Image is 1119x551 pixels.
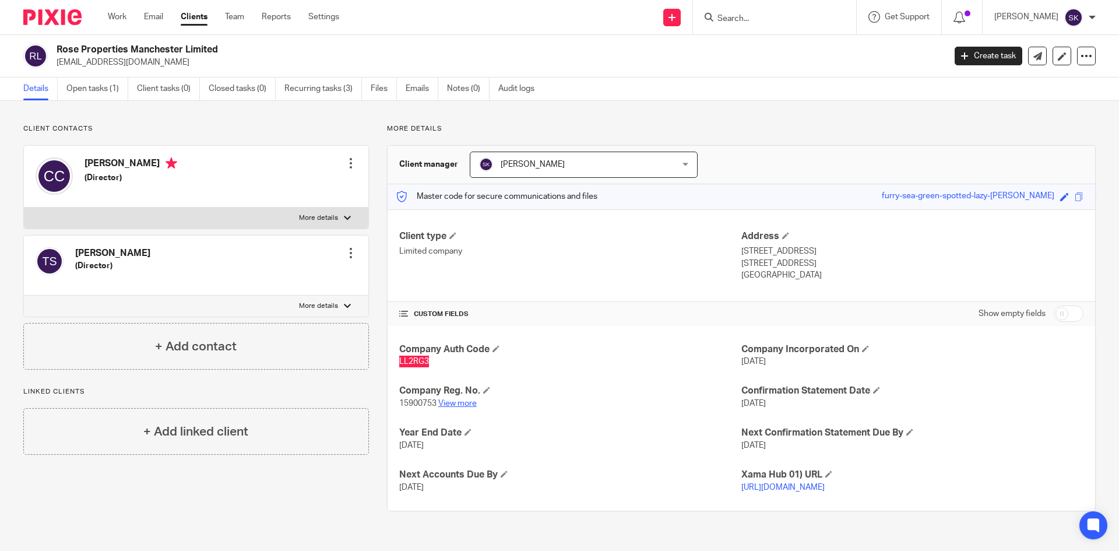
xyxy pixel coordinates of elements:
a: Client tasks (0) [137,78,200,100]
h4: Company Auth Code [399,343,741,356]
span: [DATE] [399,483,424,492]
a: Email [144,11,163,23]
h4: + Add linked client [143,423,248,441]
img: svg%3E [36,157,73,195]
h4: [PERSON_NAME] [75,247,150,259]
span: Get Support [885,13,930,21]
a: Work [108,11,126,23]
h4: Next Confirmation Statement Due By [741,427,1083,439]
a: Reports [262,11,291,23]
img: svg%3E [479,157,493,171]
span: [DATE] [741,441,766,450]
h4: CUSTOM FIELDS [399,310,741,319]
img: svg%3E [36,247,64,275]
img: svg%3E [1064,8,1083,27]
p: More details [299,301,338,311]
a: Emails [406,78,438,100]
h4: Confirmation Statement Date [741,385,1083,397]
span: [PERSON_NAME] [501,160,565,169]
a: Team [225,11,244,23]
a: Create task [955,47,1022,65]
a: Closed tasks (0) [209,78,276,100]
h4: Year End Date [399,427,741,439]
span: [DATE] [399,441,424,450]
a: Clients [181,11,207,23]
a: Files [371,78,397,100]
h5: (Director) [75,260,150,272]
span: 15900753 [399,399,437,408]
img: svg%3E [23,44,48,68]
img: Pixie [23,9,82,25]
a: Settings [308,11,339,23]
h4: Company Reg. No. [399,385,741,397]
h4: Client type [399,230,741,243]
h4: Next Accounts Due By [399,469,741,481]
a: [URL][DOMAIN_NAME] [741,483,825,492]
p: [STREET_ADDRESS] [741,245,1083,257]
label: Show empty fields [979,308,1046,320]
span: [DATE] [741,357,766,366]
p: [STREET_ADDRESS] [741,258,1083,269]
a: Details [23,78,58,100]
a: View more [438,399,477,408]
h4: Address [741,230,1083,243]
p: [GEOGRAPHIC_DATA] [741,269,1083,281]
i: Primary [166,157,177,169]
a: Open tasks (1) [66,78,128,100]
h5: (Director) [85,172,177,184]
input: Search [716,14,821,24]
p: [PERSON_NAME] [994,11,1058,23]
a: Recurring tasks (3) [284,78,362,100]
h4: + Add contact [155,338,237,356]
span: [DATE] [741,399,766,408]
p: [EMAIL_ADDRESS][DOMAIN_NAME] [57,57,937,68]
h3: Client manager [399,159,458,170]
p: More details [299,213,338,223]
div: furry-sea-green-spotted-lazy-[PERSON_NAME] [882,190,1054,203]
p: Master code for secure communications and files [396,191,597,202]
p: Client contacts [23,124,369,134]
a: Audit logs [498,78,543,100]
h4: Company Incorporated On [741,343,1083,356]
h2: Rose Properties Manchester Limited [57,44,761,56]
h4: [PERSON_NAME] [85,157,177,172]
p: More details [387,124,1096,134]
h4: Xama Hub 01) URL [741,469,1083,481]
a: Notes (0) [447,78,490,100]
p: Linked clients [23,387,369,396]
p: Limited company [399,245,741,257]
span: LL2RG3 [399,357,429,366]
